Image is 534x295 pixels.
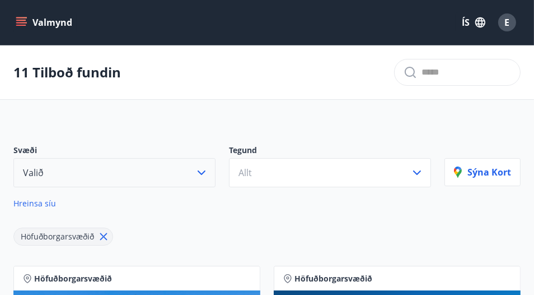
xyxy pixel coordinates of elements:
[454,166,511,178] p: Sýna kort
[13,12,77,33] button: menu
[34,273,112,284] span: Höfuðborgarsvæðið
[229,158,431,187] button: Allt
[23,167,44,179] span: Valið
[456,12,491,33] button: ÍS
[238,167,252,179] span: Allt
[13,145,216,158] p: Svæði
[294,273,372,284] span: Höfuðborgarsvæðið
[13,158,216,187] button: Valið
[21,231,94,242] span: Höfuðborgarsvæðið
[13,228,113,246] div: Höfuðborgarsvæðið
[13,198,56,209] span: Hreinsa síu
[444,158,521,186] button: Sýna kort
[494,9,521,36] button: E
[229,145,431,158] p: Tegund
[505,16,510,29] span: E
[13,63,121,82] p: 11 Tilboð fundin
